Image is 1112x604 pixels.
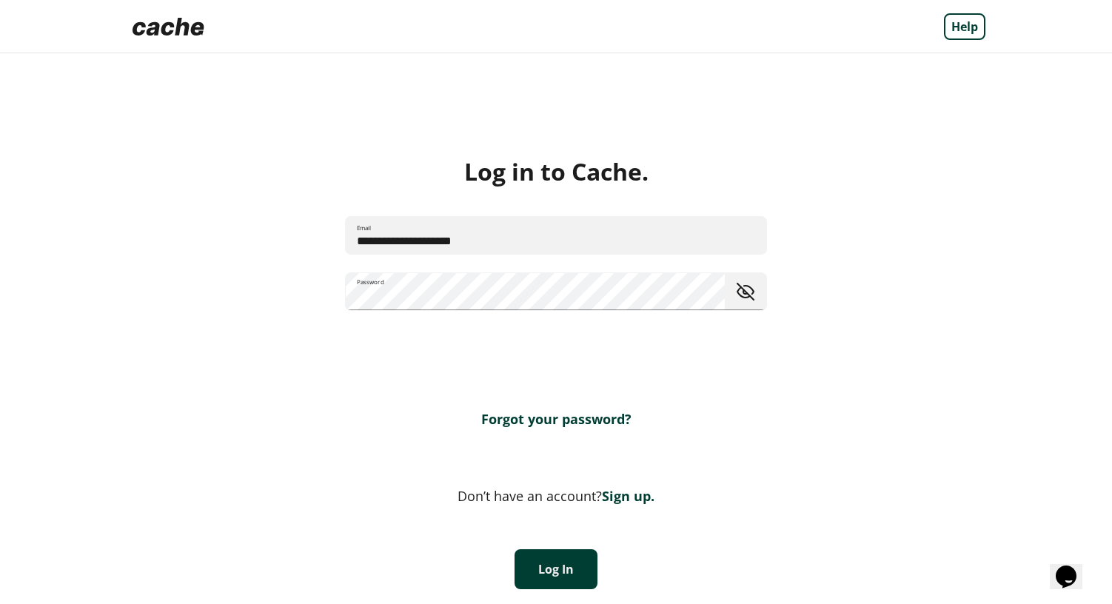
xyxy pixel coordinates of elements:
label: Email [357,224,371,232]
div: Don’t have an account? [127,487,985,505]
div: Log in to Cache. [127,157,985,187]
a: Sign up. [602,487,654,505]
iframe: chat widget [1050,545,1097,589]
button: Log In [515,549,597,589]
a: Help [944,13,985,40]
label: Password [357,278,384,286]
img: Logo [127,12,210,41]
a: Forgot your password? [481,410,632,428]
button: toggle password visibility [731,277,760,306]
